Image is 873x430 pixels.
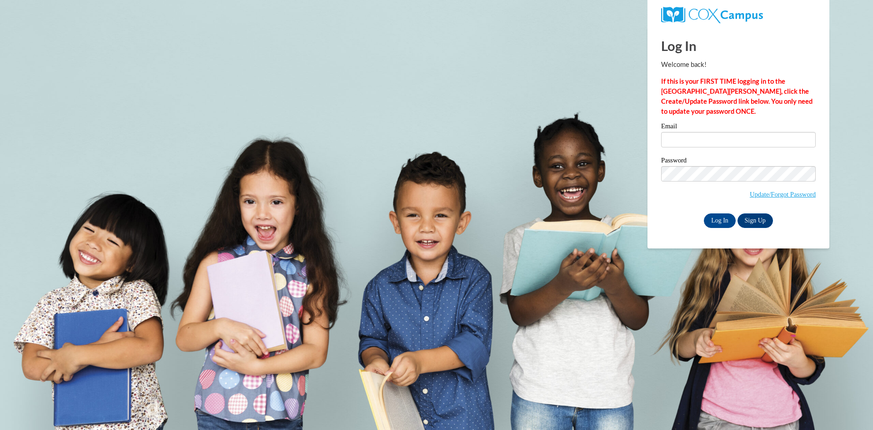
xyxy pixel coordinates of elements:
[661,7,763,23] img: COX Campus
[738,213,773,228] a: Sign Up
[661,157,816,166] label: Password
[704,213,736,228] input: Log In
[661,36,816,55] h1: Log In
[661,77,813,115] strong: If this is your FIRST TIME logging in to the [GEOGRAPHIC_DATA][PERSON_NAME], click the Create/Upd...
[661,7,816,23] a: COX Campus
[661,123,816,132] label: Email
[750,191,816,198] a: Update/Forgot Password
[661,60,816,70] p: Welcome back!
